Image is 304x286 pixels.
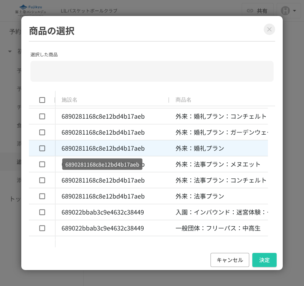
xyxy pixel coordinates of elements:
span: 商品名 [176,97,192,103]
p: 一般団体：フリーパス：小学生 [176,239,278,249]
p: 外来：法事プラン [176,191,278,201]
p: 689022bbab3c9e4632c38449 [62,223,164,233]
p: 6890281168c8e12bd4b17aeb [62,111,164,121]
p: 外来：婚礼プラン [176,143,278,153]
button: Close modal [264,24,275,35]
span: 施設名 [62,97,78,103]
p: 6890281168c8e12bd4b17aeb [62,175,164,185]
p: 選択した商品 [30,51,274,58]
p: 6890281168c8e12bd4b17aeb [65,160,139,168]
p: 一般団体：フリーパス：中高生 [176,223,278,233]
h2: 商品の選択 [29,24,275,41]
p: 外来：法事プラン：メヌエット [176,159,278,169]
p: 外来：法事プラン：コンチェルト [176,175,278,185]
p: 入園：インバウンド：迷宮体験：共通 [176,207,278,217]
p: 6890281168c8e12bd4b17aeb [62,143,164,153]
p: 外来：婚礼プラン：ガーデンウェディング [176,127,278,137]
p: 外来：婚礼プラン：コンチェルト [176,111,278,121]
p: 689022bbab3c9e4632c38449 [62,239,164,249]
p: 6890281168c8e12bd4b17aeb [62,127,164,137]
button: キャンセル [211,253,249,267]
p: 6890281168c8e12bd4b17aeb [62,191,164,201]
p: 689022bbab3c9e4632c38449 [62,207,164,217]
button: 決定 [252,253,277,267]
